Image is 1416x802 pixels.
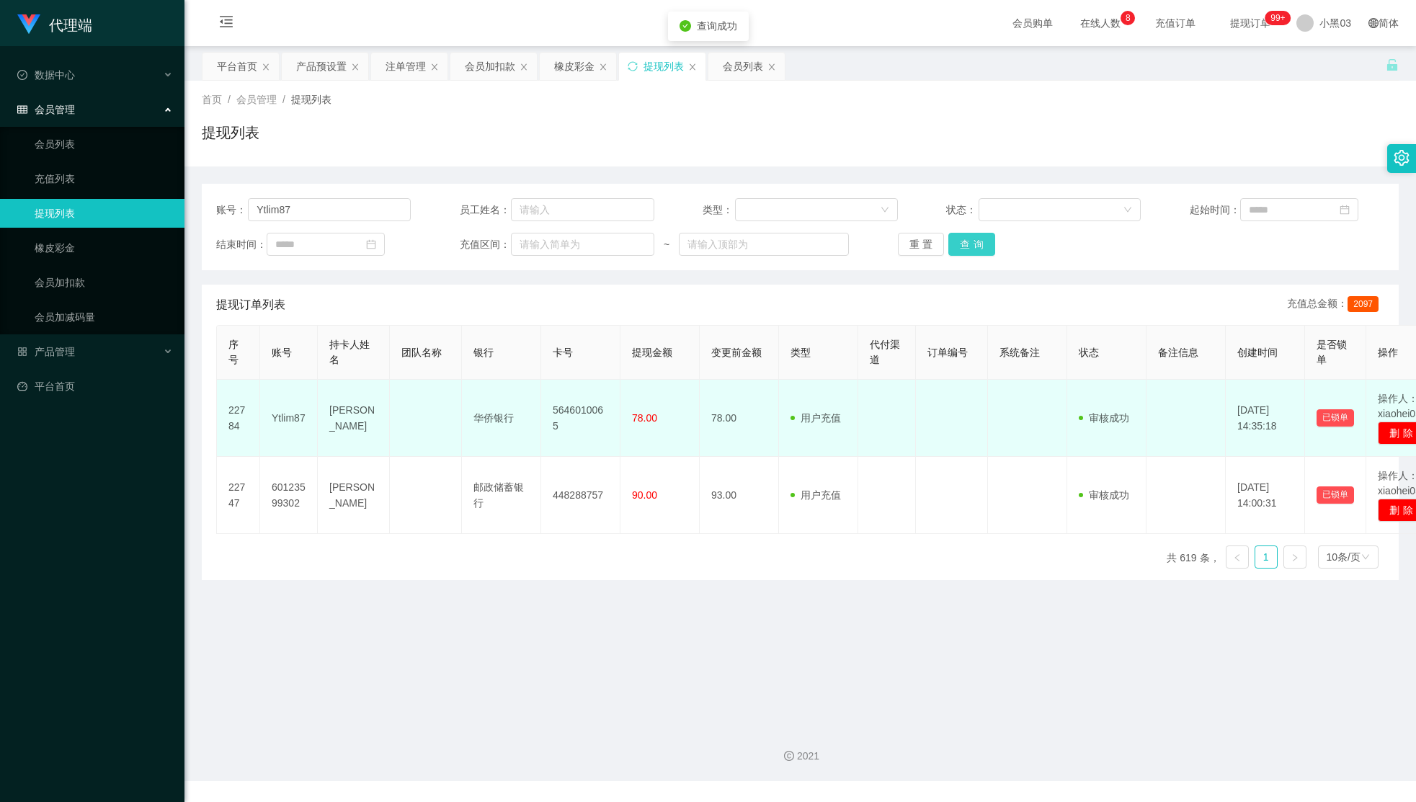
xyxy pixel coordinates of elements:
font: 充值区间： [460,239,510,250]
font: [DATE] 14:00:31 [1237,481,1277,509]
font: 代理端 [49,17,92,33]
font: 会员管理 [236,94,277,105]
font: 代付渠道 [870,339,900,365]
font: 注单管理 [386,61,426,72]
font: 8 [1126,13,1131,23]
font: 提现列表 [291,94,331,105]
font: 查询成功 [697,20,737,32]
a: 充值列表 [35,164,173,193]
font: 序号 [228,339,239,365]
font: ~ [664,239,669,250]
font: 状态 [1079,347,1099,358]
font: Ytlim87 [272,412,306,424]
input: 请输入简单为 [511,233,654,256]
font: 78.00 [711,412,736,424]
i: 图标: appstore-o [17,347,27,357]
font: 系统备注 [999,347,1040,358]
font: 会员列表 [723,61,763,72]
a: 会员列表 [35,130,173,159]
i: 图标：版权 [784,751,794,761]
font: [PERSON_NAME] [329,481,375,509]
a: 橡皮彩金 [35,233,173,262]
i: 图标：同步 [628,61,638,71]
font: 用户充值 [801,489,841,501]
font: 用户充值 [801,412,841,424]
font: 员工姓名： [460,204,510,215]
i: 图标： 解锁 [1386,58,1399,71]
a: 代理端 [17,17,92,29]
i: 图标： 左 [1233,553,1242,562]
font: 操作 [1378,347,1398,358]
font: / [282,94,285,105]
font: 78.00 [632,412,657,424]
font: 1 [1263,551,1269,563]
i: 图标：日历 [1340,205,1350,215]
font: 订单编号 [927,347,968,358]
font: 平台首页 [217,61,257,72]
font: 卡号 [553,347,573,358]
font: 2097 [1353,299,1373,309]
font: 团队名称 [401,347,442,358]
font: 备注信息 [1158,347,1198,358]
sup: 8 [1121,11,1135,25]
a: 会员加减码量 [35,303,173,331]
font: 产品管理 [35,346,75,357]
font: 产品预设置 [296,61,347,72]
font: 审核成功 [1089,489,1129,501]
font: 变更前金额 [711,347,762,358]
font: 10条/页 [1327,551,1361,563]
i: 图标： 下 [881,205,889,215]
i: 图标：设置 [1394,150,1410,166]
font: 审核成功 [1089,412,1129,424]
font: 华侨银行 [473,412,514,424]
font: 邮政储蓄银行 [473,481,524,509]
font: 448288757 [553,489,603,501]
font: 持卡人姓名 [329,339,370,365]
font: 60123599302 [272,481,306,509]
i: 图标：勾选圆圈 [680,20,691,32]
font: 会员管理 [35,104,75,115]
i: 图标： 关闭 [262,63,270,71]
div: 10条/页 [1327,546,1361,568]
li: 下一页 [1283,545,1306,569]
font: 在线人数 [1080,17,1121,29]
a: 图标：仪表板平台首页 [17,372,173,401]
button: 已锁单 [1317,486,1354,504]
font: 状态： [946,204,976,215]
font: 93.00 [711,489,736,501]
font: 提现列表 [644,61,684,72]
i: 图标： 下 [1123,205,1132,215]
font: 99+ [1270,13,1285,23]
font: 22747 [228,481,245,509]
sup: 1180 [1265,11,1291,25]
i: 图标： 关闭 [351,63,360,71]
font: 提现金额 [632,347,672,358]
font: 提现订单 [1230,17,1270,29]
font: [DATE] 14:35:18 [1237,404,1277,432]
img: logo.9652507e.png [17,14,40,35]
i: 图标： 关闭 [599,63,607,71]
font: 5646010065 [553,404,603,432]
i: 图标： 关闭 [688,63,697,71]
font: 2021 [797,750,819,762]
font: 提现订单列表 [216,298,285,311]
font: 首页 [202,94,222,105]
button: 重置 [898,233,945,256]
i: 图标: 全球 [1368,18,1379,28]
font: 会员加扣款 [465,61,515,72]
i: 图标： 关闭 [520,63,528,71]
font: 共 619 条， [1167,552,1219,563]
font: 22784 [228,404,245,432]
i: 图标： 关闭 [767,63,776,71]
font: 结束时间： [216,239,267,250]
font: 银行 [473,347,494,358]
font: 会员购单 [1012,17,1053,29]
font: 提现列表 [202,125,259,141]
i: 图标： 右 [1291,553,1299,562]
font: 是否锁单 [1317,339,1347,365]
font: 创建时间 [1237,347,1278,358]
font: 账号 [272,347,292,358]
i: 图标：日历 [366,239,376,249]
i: 图标： 下 [1361,553,1370,563]
input: 请输入 [511,198,654,221]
